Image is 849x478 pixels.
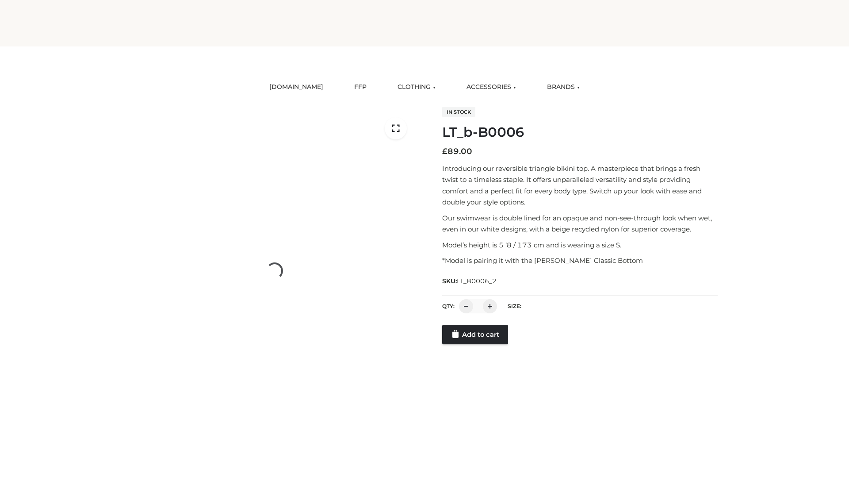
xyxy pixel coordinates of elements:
h1: LT_b-B0006 [442,124,718,140]
p: *Model is pairing it with the [PERSON_NAME] Classic Bottom [442,255,718,266]
p: Model’s height is 5 ‘8 / 173 cm and is wearing a size S. [442,239,718,251]
a: [DOMAIN_NAME] [263,77,330,97]
a: Add to cart [442,325,508,344]
span: £ [442,146,447,156]
label: Size: [508,303,521,309]
a: CLOTHING [391,77,442,97]
span: SKU: [442,276,497,286]
label: QTY: [442,303,455,309]
p: Our swimwear is double lined for an opaque and non-see-through look when wet, even in our white d... [442,212,718,235]
span: In stock [442,107,475,117]
bdi: 89.00 [442,146,472,156]
a: ACCESSORIES [460,77,523,97]
span: LT_B0006_2 [457,277,497,285]
a: FFP [348,77,373,97]
p: Introducing our reversible triangle bikini top. A masterpiece that brings a fresh twist to a time... [442,163,718,208]
a: BRANDS [540,77,586,97]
